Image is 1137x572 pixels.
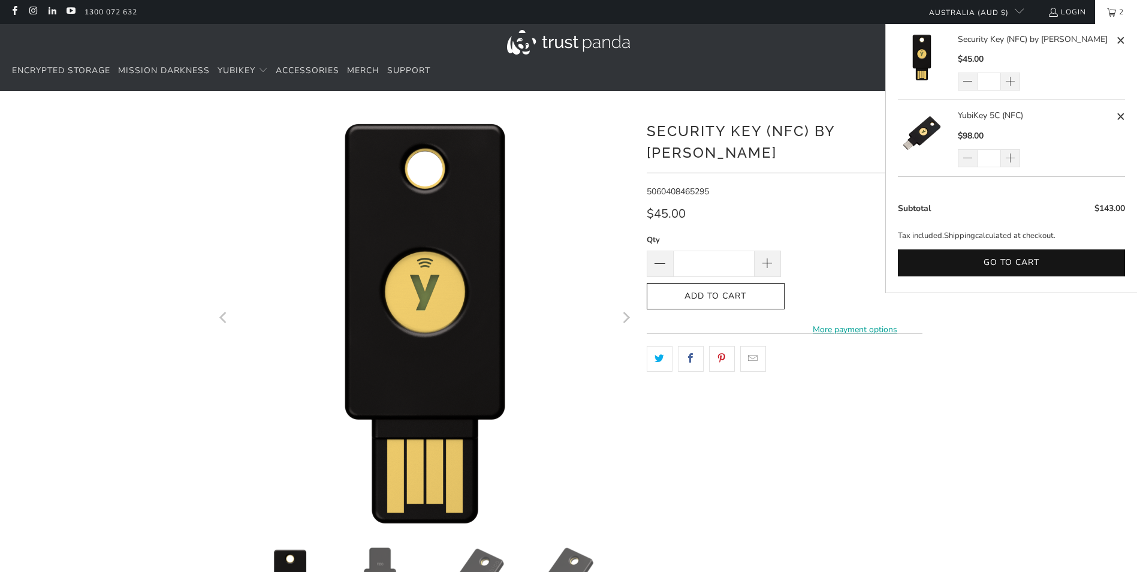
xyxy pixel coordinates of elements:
span: Subtotal [898,203,931,214]
a: Trust Panda Australia on Facebook [9,7,19,17]
a: Trust Panda Australia on YouTube [65,7,76,17]
a: Share this on Facebook [678,346,704,371]
span: YubiKey [218,65,255,76]
nav: Translation missing: en.navigation.header.main_nav [12,57,430,85]
p: Tax included. calculated at checkout. [898,230,1125,242]
img: Trust Panda Australia [507,30,630,55]
span: $45.00 [647,206,686,222]
span: $98.00 [958,130,984,142]
a: Encrypted Storage [12,57,110,85]
a: Trust Panda Australia on LinkedIn [47,7,57,17]
a: Share this on Twitter [647,346,672,371]
a: Merch [347,57,379,85]
a: YubiKey 5C (NFC) [958,109,1113,122]
button: Next [616,109,635,529]
span: $143.00 [1094,203,1125,214]
a: Shipping [944,230,975,242]
a: Security Key (NFC) by Yubico - Trust Panda [215,109,635,529]
span: Accessories [276,65,339,76]
button: Go to cart [898,249,1125,276]
span: $45.00 [958,53,984,65]
a: Share this on Pinterest [709,346,735,371]
span: Add to Cart [659,291,772,302]
summary: YubiKey [218,57,268,85]
h1: Security Key (NFC) by [PERSON_NAME] [647,118,922,164]
a: More payment options [788,323,922,336]
button: Previous [215,109,234,529]
span: Support [387,65,430,76]
a: Email this to a friend [740,346,766,371]
a: Support [387,57,430,85]
button: Add to Cart [647,283,785,310]
a: Mission Darkness [118,57,210,85]
span: 5060408465295 [647,186,709,197]
a: Trust Panda Australia on Instagram [28,7,38,17]
span: Mission Darkness [118,65,210,76]
span: Encrypted Storage [12,65,110,76]
a: YubiKey 5C (NFC) [898,109,958,167]
label: Qty [647,233,781,246]
a: Accessories [276,57,339,85]
img: Security Key (NFC) by Yubico [898,33,946,81]
a: 1300 072 632 [85,5,137,19]
span: Merch [347,65,379,76]
a: Login [1048,5,1086,19]
a: Security Key (NFC) by [PERSON_NAME] [958,33,1113,46]
img: YubiKey 5C (NFC) [898,109,946,157]
a: Security Key (NFC) by Yubico [898,33,958,91]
